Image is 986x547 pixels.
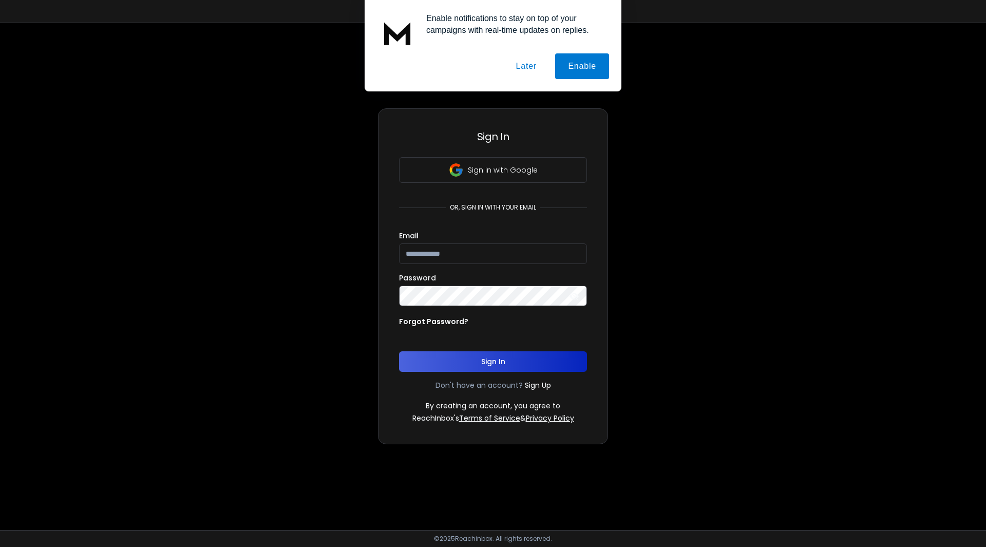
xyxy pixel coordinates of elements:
[399,157,587,183] button: Sign in with Google
[426,401,560,411] p: By creating an account, you agree to
[434,535,552,543] p: © 2025 Reachinbox. All rights reserved.
[399,274,436,281] label: Password
[399,351,587,372] button: Sign In
[399,232,419,239] label: Email
[435,380,523,390] p: Don't have an account?
[377,12,418,53] img: notification icon
[526,413,574,423] a: Privacy Policy
[399,316,468,327] p: Forgot Password?
[503,53,549,79] button: Later
[399,129,587,144] h3: Sign In
[418,12,609,36] div: Enable notifications to stay on top of your campaigns with real-time updates on replies.
[555,53,609,79] button: Enable
[412,413,574,423] p: ReachInbox's &
[468,165,538,175] p: Sign in with Google
[459,413,520,423] a: Terms of Service
[525,380,551,390] a: Sign Up
[446,203,540,212] p: or, sign in with your email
